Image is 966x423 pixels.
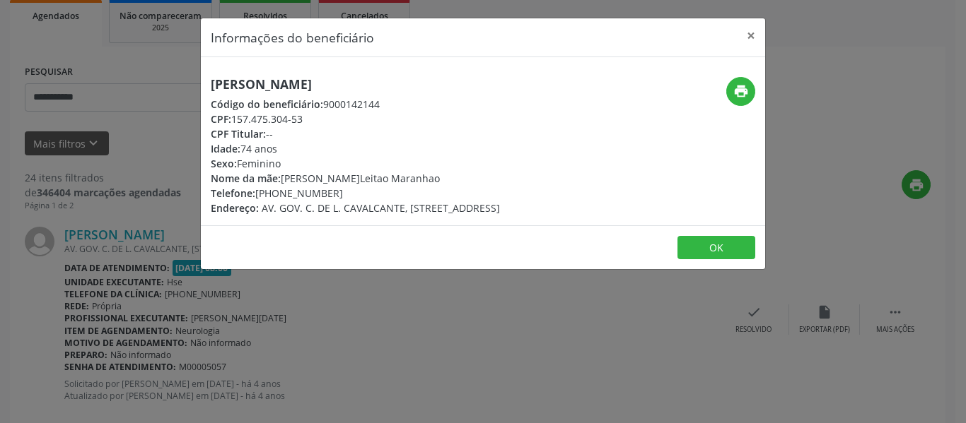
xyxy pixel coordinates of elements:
div: [PHONE_NUMBER] [211,186,500,201]
div: Feminino [211,156,500,171]
span: Idade: [211,142,240,155]
h5: Informações do beneficiário [211,28,374,47]
h5: [PERSON_NAME] [211,77,500,92]
div: 157.475.304-53 [211,112,500,126]
span: CPF Titular: [211,127,266,141]
button: print [726,77,755,106]
button: OK [677,236,755,260]
i: print [733,83,749,99]
span: Endereço: [211,201,259,215]
span: AV. GOV. C. DE L. CAVALCANTE, [STREET_ADDRESS] [262,201,500,215]
span: Nome da mãe: [211,172,281,185]
span: CPF: [211,112,231,126]
span: Código do beneficiário: [211,97,323,111]
div: 74 anos [211,141,500,156]
div: -- [211,126,500,141]
div: [PERSON_NAME]Leitao Maranhao [211,171,500,186]
span: Telefone: [211,186,255,200]
div: 9000142144 [211,97,500,112]
span: Sexo: [211,157,237,170]
button: Close [737,18,765,53]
